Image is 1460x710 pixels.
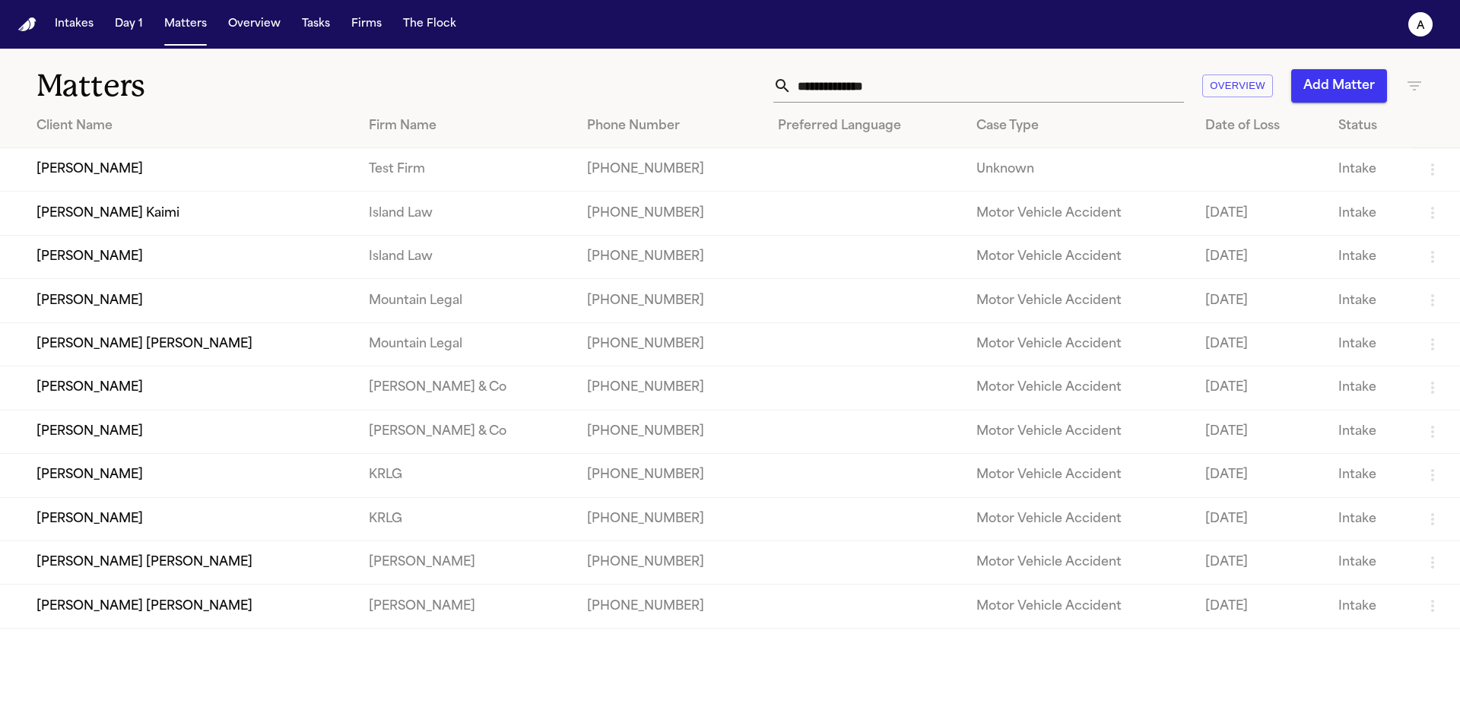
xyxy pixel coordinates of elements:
[1326,410,1411,453] td: Intake
[1326,192,1411,235] td: Intake
[36,67,440,105] h1: Matters
[109,11,149,38] button: Day 1
[357,235,575,278] td: Island Law
[1193,585,1326,628] td: [DATE]
[964,410,1193,453] td: Motor Vehicle Accident
[964,454,1193,497] td: Motor Vehicle Accident
[1193,235,1326,278] td: [DATE]
[1326,148,1411,192] td: Intake
[575,585,766,628] td: [PHONE_NUMBER]
[1338,117,1399,135] div: Status
[1291,69,1387,103] button: Add Matter
[1193,497,1326,540] td: [DATE]
[222,11,287,38] button: Overview
[357,366,575,410] td: [PERSON_NAME] & Co
[575,497,766,540] td: [PHONE_NUMBER]
[1202,74,1273,98] button: Overview
[575,410,766,453] td: [PHONE_NUMBER]
[357,148,575,192] td: Test Firm
[964,192,1193,235] td: Motor Vehicle Accident
[964,279,1193,322] td: Motor Vehicle Accident
[964,148,1193,192] td: Unknown
[778,117,952,135] div: Preferred Language
[1193,279,1326,322] td: [DATE]
[575,366,766,410] td: [PHONE_NUMBER]
[1326,366,1411,410] td: Intake
[1205,117,1314,135] div: Date of Loss
[587,117,754,135] div: Phone Number
[18,17,36,32] a: Home
[575,454,766,497] td: [PHONE_NUMBER]
[357,192,575,235] td: Island Law
[369,117,563,135] div: Firm Name
[49,11,100,38] button: Intakes
[158,11,213,38] button: Matters
[1326,585,1411,628] td: Intake
[1326,235,1411,278] td: Intake
[1193,192,1326,235] td: [DATE]
[976,117,1181,135] div: Case Type
[1326,279,1411,322] td: Intake
[357,497,575,540] td: KRLG
[575,540,766,584] td: [PHONE_NUMBER]
[575,148,766,192] td: [PHONE_NUMBER]
[964,585,1193,628] td: Motor Vehicle Accident
[296,11,336,38] button: Tasks
[575,279,766,322] td: [PHONE_NUMBER]
[964,540,1193,584] td: Motor Vehicle Accident
[1193,366,1326,410] td: [DATE]
[36,117,344,135] div: Client Name
[575,192,766,235] td: [PHONE_NUMBER]
[575,322,766,366] td: [PHONE_NUMBER]
[345,11,388,38] button: Firms
[1326,322,1411,366] td: Intake
[357,410,575,453] td: [PERSON_NAME] & Co
[1193,410,1326,453] td: [DATE]
[18,17,36,32] img: Finch Logo
[357,279,575,322] td: Mountain Legal
[964,497,1193,540] td: Motor Vehicle Accident
[964,322,1193,366] td: Motor Vehicle Accident
[964,235,1193,278] td: Motor Vehicle Accident
[1326,540,1411,584] td: Intake
[357,540,575,584] td: [PERSON_NAME]
[964,366,1193,410] td: Motor Vehicle Accident
[575,235,766,278] td: [PHONE_NUMBER]
[1193,454,1326,497] td: [DATE]
[397,11,462,38] button: The Flock
[1193,540,1326,584] td: [DATE]
[1193,322,1326,366] td: [DATE]
[357,454,575,497] td: KRLG
[357,585,575,628] td: [PERSON_NAME]
[1326,454,1411,497] td: Intake
[357,322,575,366] td: Mountain Legal
[1326,497,1411,540] td: Intake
